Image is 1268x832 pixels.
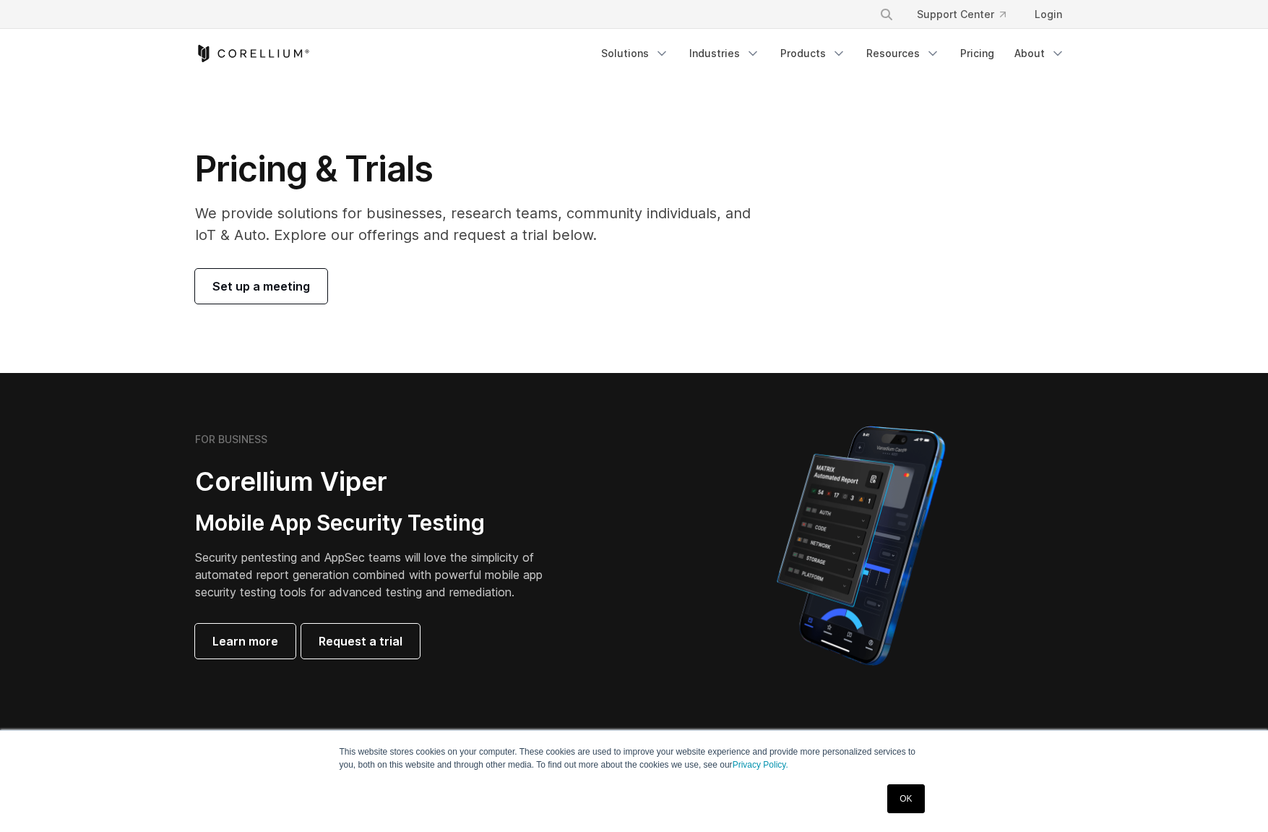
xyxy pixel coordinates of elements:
[874,1,900,27] button: Search
[301,624,420,659] a: Request a trial
[212,278,310,295] span: Set up a meeting
[195,433,267,446] h6: FOR BUSINESS
[195,147,771,191] h1: Pricing & Trials
[887,784,924,813] a: OK
[952,40,1003,67] a: Pricing
[905,1,1017,27] a: Support Center
[195,466,565,498] h2: Corellium Viper
[733,760,788,770] a: Privacy Policy.
[858,40,949,67] a: Resources
[340,745,929,771] p: This website stores cookies on your computer. These cookies are used to improve your website expe...
[319,632,402,650] span: Request a trial
[752,419,970,672] img: Corellium MATRIX automated report on iPhone showing app vulnerability test results across securit...
[1023,1,1074,27] a: Login
[195,202,771,246] p: We provide solutions for businesses, research teams, community individuals, and IoT & Auto. Explo...
[592,40,678,67] a: Solutions
[592,40,1074,67] div: Navigation Menu
[195,624,296,659] a: Learn more
[862,1,1074,27] div: Navigation Menu
[1006,40,1074,67] a: About
[195,45,310,62] a: Corellium Home
[681,40,769,67] a: Industries
[195,510,565,537] h3: Mobile App Security Testing
[212,632,278,650] span: Learn more
[195,269,327,304] a: Set up a meeting
[195,549,565,601] p: Security pentesting and AppSec teams will love the simplicity of automated report generation comb...
[772,40,855,67] a: Products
